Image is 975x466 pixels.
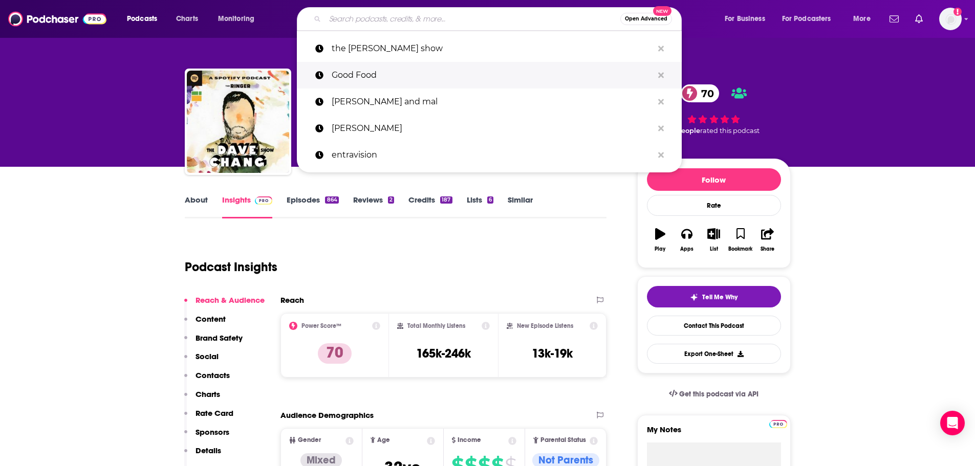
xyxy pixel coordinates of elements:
[655,246,665,252] div: Play
[625,16,667,21] span: Open Advanced
[681,84,719,102] a: 70
[416,346,471,361] h3: 165k-246k
[769,418,787,428] a: Pro website
[647,286,781,307] button: tell me why sparkleTell Me Why
[540,437,586,443] span: Parental Status
[674,221,700,258] button: Apps
[679,390,759,398] span: Get this podcast via API
[885,10,903,28] a: Show notifications dropdown
[487,196,493,204] div: 6
[211,11,268,27] button: open menu
[467,195,493,218] a: Lists6
[187,71,289,173] a: The Dave Chang Show
[939,8,962,30] span: Logged in as Maria.Tullin
[318,343,352,364] p: 70
[196,446,221,455] p: Details
[440,196,452,204] div: 187
[8,9,106,29] img: Podchaser - Follow, Share and Rate Podcasts
[939,8,962,30] img: User Profile
[185,195,208,218] a: About
[298,437,321,443] span: Gender
[196,408,233,418] p: Rate Card
[297,88,682,115] a: [PERSON_NAME] and mal
[280,295,304,305] h2: Reach
[775,11,846,27] button: open menu
[196,333,243,343] p: Brand Safety
[661,382,767,407] a: Get this podcast via API
[853,12,871,26] span: More
[353,195,394,218] a: Reviews2
[754,221,781,258] button: Share
[647,168,781,191] button: Follow
[332,115,653,142] p: angie martinez
[196,314,226,324] p: Content
[458,437,481,443] span: Income
[670,127,700,135] span: 4 people
[728,246,752,252] div: Bookmark
[184,389,220,408] button: Charts
[691,84,719,102] span: 70
[332,142,653,168] p: entravision
[517,322,573,329] h2: New Episode Listens
[176,12,198,26] span: Charts
[388,196,394,204] div: 2
[127,12,157,26] span: Podcasts
[647,425,781,442] label: My Notes
[761,246,774,252] div: Share
[184,446,221,464] button: Details
[287,195,338,218] a: Episodes864
[725,12,765,26] span: For Business
[332,62,653,88] p: Good Food
[782,12,831,26] span: For Podcasters
[196,427,229,437] p: Sponsors
[700,221,727,258] button: List
[408,195,452,218] a: Credits187
[532,346,573,361] h3: 13k-19k
[325,196,338,204] div: 864
[184,370,230,389] button: Contacts
[196,295,265,305] p: Reach & Audience
[297,142,682,168] a: entravision
[184,314,226,333] button: Content
[184,408,233,427] button: Rate Card
[940,411,965,435] div: Open Intercom Messenger
[184,427,229,446] button: Sponsors
[939,8,962,30] button: Show profile menu
[332,35,653,62] p: the dave chang show
[911,10,927,28] a: Show notifications dropdown
[184,295,265,314] button: Reach & Audience
[637,78,791,141] div: 70 4 peoplerated this podcast
[718,11,778,27] button: open menu
[690,293,698,301] img: tell me why sparkle
[620,13,672,25] button: Open AdvancedNew
[222,195,273,218] a: InsightsPodchaser Pro
[184,351,219,370] button: Social
[325,11,620,27] input: Search podcasts, credits, & more...
[301,322,341,329] h2: Power Score™
[702,293,738,301] span: Tell Me Why
[846,11,883,27] button: open menu
[680,246,694,252] div: Apps
[769,420,787,428] img: Podchaser Pro
[280,410,374,420] h2: Audience Demographics
[647,195,781,216] div: Rate
[196,370,230,380] p: Contacts
[710,246,718,252] div: List
[407,322,465,329] h2: Total Monthly Listens
[169,11,204,27] a: Charts
[727,221,754,258] button: Bookmark
[700,127,760,135] span: rated this podcast
[954,8,962,16] svg: Add a profile image
[185,259,277,275] h1: Podcast Insights
[120,11,170,27] button: open menu
[653,6,671,16] span: New
[255,196,273,205] img: Podchaser Pro
[196,389,220,399] p: Charts
[332,88,653,115] p: rory and mal
[297,35,682,62] a: the [PERSON_NAME] show
[184,333,243,352] button: Brand Safety
[647,344,781,364] button: Export One-Sheet
[647,221,674,258] button: Play
[297,62,682,88] a: Good Food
